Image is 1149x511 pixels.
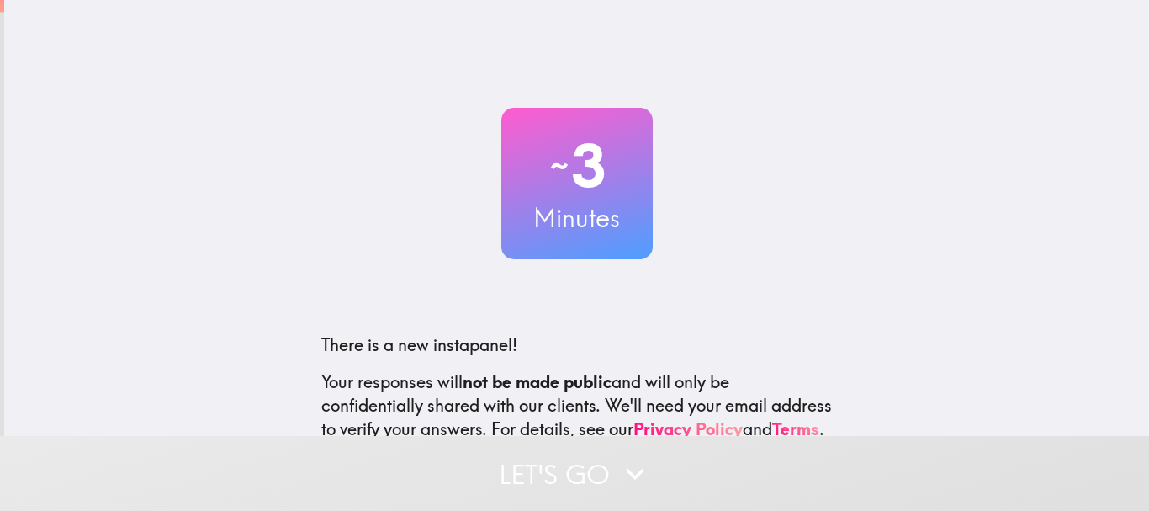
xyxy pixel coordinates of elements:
p: Your responses will and will only be confidentially shared with our clients. We'll need your emai... [321,370,833,441]
span: There is a new instapanel! [321,334,517,355]
span: ~ [548,141,571,191]
a: Terms [772,418,819,439]
a: Privacy Policy [633,418,743,439]
h2: 3 [501,131,653,200]
b: not be made public [463,371,612,392]
h3: Minutes [501,200,653,236]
